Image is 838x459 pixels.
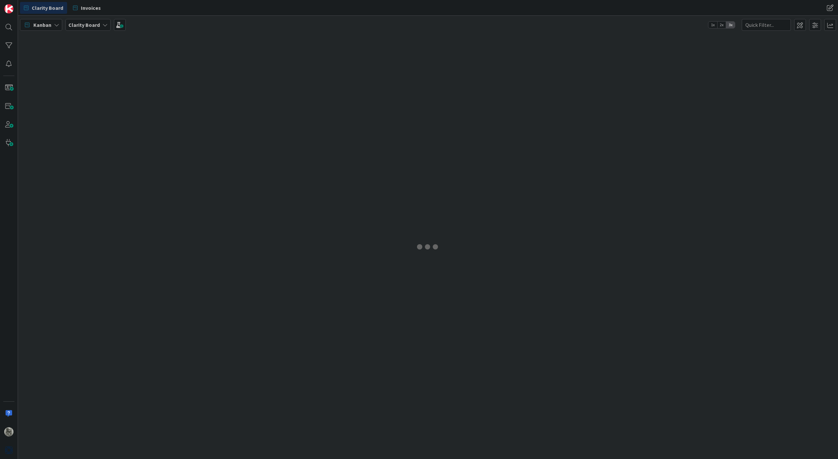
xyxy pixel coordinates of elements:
span: Invoices [81,4,101,12]
span: Clarity Board [32,4,63,12]
b: Clarity Board [68,22,100,28]
a: Invoices [69,2,105,14]
span: 1x [708,22,717,28]
span: Kanban [33,21,51,29]
img: Visit kanbanzone.com [4,4,13,13]
span: 2x [717,22,726,28]
img: PA [4,427,13,436]
img: avatar [4,446,13,455]
a: Clarity Board [20,2,67,14]
input: Quick Filter... [742,19,791,31]
span: 3x [726,22,735,28]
